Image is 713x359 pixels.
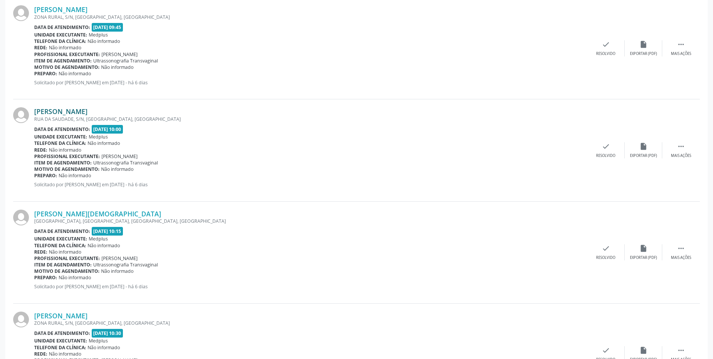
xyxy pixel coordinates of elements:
i: check [602,142,610,151]
i:  [677,40,685,49]
div: Resolvido [596,51,615,56]
b: Telefone da clínica: [34,140,86,146]
b: Unidade executante: [34,338,87,344]
b: Motivo de agendamento: [34,268,100,274]
b: Item de agendamento: [34,58,92,64]
i:  [677,142,685,151]
span: Medplus [89,134,108,140]
span: [DATE] 10:30 [92,329,123,338]
i:  [677,346,685,354]
b: Profissional executante: [34,51,100,58]
span: Ultrassonografia Transvaginal [93,160,158,166]
b: Rede: [34,351,47,357]
b: Data de atendimento: [34,126,90,132]
span: Ultrassonografia Transvaginal [93,58,158,64]
span: [PERSON_NAME] [101,255,138,262]
span: [DATE] 10:00 [92,125,123,134]
b: Preparo: [34,274,57,281]
p: Solicitado por [PERSON_NAME] em [DATE] - há 6 dias [34,181,587,188]
div: [GEOGRAPHIC_DATA], [GEOGRAPHIC_DATA], [GEOGRAPHIC_DATA], [GEOGRAPHIC_DATA] [34,218,587,224]
div: Resolvido [596,153,615,158]
span: Não informado [49,147,81,153]
img: img [13,107,29,123]
b: Telefone da clínica: [34,344,86,351]
span: [DATE] 09:45 [92,23,123,32]
b: Data de atendimento: [34,24,90,30]
span: Não informado [88,242,120,249]
span: Não informado [59,172,91,179]
i: check [602,346,610,354]
b: Motivo de agendamento: [34,166,100,172]
div: RUA DA SAUDADE, S/N, [GEOGRAPHIC_DATA], [GEOGRAPHIC_DATA] [34,116,587,122]
span: Medplus [89,236,108,242]
b: Preparo: [34,172,57,179]
span: Não informado [88,344,120,351]
i: insert_drive_file [639,244,648,253]
b: Telefone da clínica: [34,242,86,249]
p: Solicitado por [PERSON_NAME] em [DATE] - há 6 dias [34,283,587,290]
span: [DATE] 10:15 [92,227,123,236]
span: Não informado [49,351,81,357]
img: img [13,312,29,327]
span: [PERSON_NAME] [101,153,138,160]
b: Item de agendamento: [34,262,92,268]
p: Solicitado por [PERSON_NAME] em [DATE] - há 6 dias [34,79,587,86]
img: img [13,210,29,225]
i: insert_drive_file [639,40,648,49]
b: Data de atendimento: [34,228,90,234]
b: Unidade executante: [34,32,87,38]
span: Não informado [88,38,120,44]
b: Data de atendimento: [34,330,90,336]
b: Profissional executante: [34,153,100,160]
b: Profissional executante: [34,255,100,262]
b: Unidade executante: [34,134,87,140]
b: Item de agendamento: [34,160,92,166]
span: Ultrassonografia Transvaginal [93,262,158,268]
div: Exportar (PDF) [630,153,657,158]
i: check [602,40,610,49]
span: Não informado [49,249,81,255]
span: Não informado [101,166,133,172]
b: Rede: [34,147,47,153]
b: Rede: [34,249,47,255]
div: ZONA RURAL, S/N, [GEOGRAPHIC_DATA], [GEOGRAPHIC_DATA] [34,320,587,326]
div: Resolvido [596,255,615,260]
b: Rede: [34,44,47,51]
div: Exportar (PDF) [630,255,657,260]
span: Não informado [59,274,91,281]
span: Medplus [89,338,108,344]
span: Não informado [49,44,81,51]
span: [PERSON_NAME] [101,51,138,58]
a: [PERSON_NAME] [34,107,88,116]
div: Mais ações [671,255,691,260]
i: insert_drive_file [639,142,648,151]
span: Não informado [101,64,133,70]
span: Não informado [59,70,91,77]
i:  [677,244,685,253]
b: Preparo: [34,70,57,77]
img: img [13,5,29,21]
b: Motivo de agendamento: [34,64,100,70]
b: Unidade executante: [34,236,87,242]
div: Mais ações [671,153,691,158]
span: Não informado [88,140,120,146]
span: Não informado [101,268,133,274]
div: ZONA RURAL, S/N, [GEOGRAPHIC_DATA], [GEOGRAPHIC_DATA] [34,14,587,20]
i: insert_drive_file [639,346,648,354]
a: [PERSON_NAME] [34,312,88,320]
a: [PERSON_NAME][DEMOGRAPHIC_DATA] [34,210,161,218]
div: Mais ações [671,51,691,56]
b: Telefone da clínica: [34,38,86,44]
i: check [602,244,610,253]
div: Exportar (PDF) [630,51,657,56]
span: Medplus [89,32,108,38]
a: [PERSON_NAME] [34,5,88,14]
